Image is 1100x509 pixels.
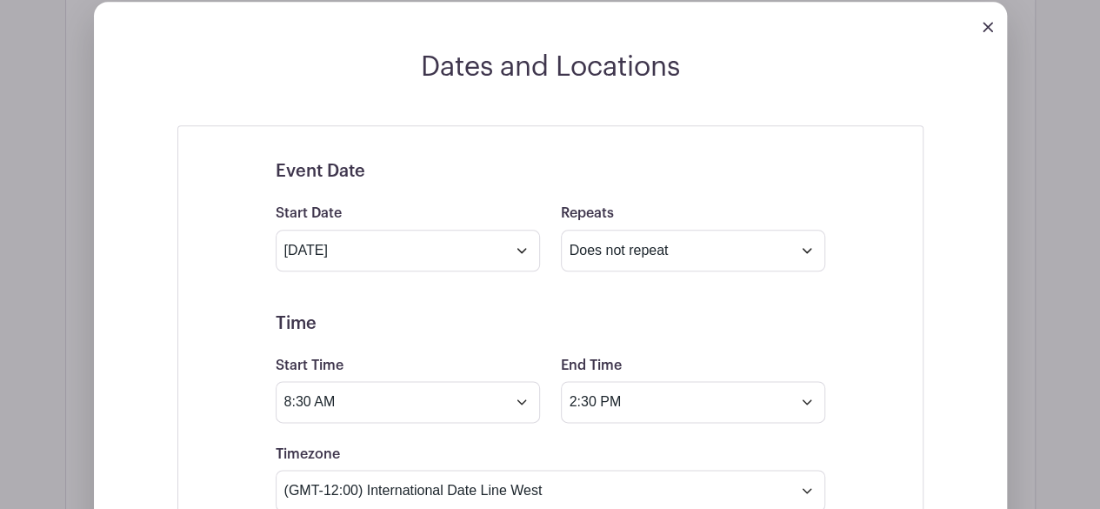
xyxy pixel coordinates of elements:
input: Select [561,381,825,423]
label: Repeats [561,205,614,222]
label: End Time [561,358,622,374]
input: Select [276,381,540,423]
label: Timezone [276,446,340,463]
h5: Event Date [276,161,825,182]
label: Start Date [276,205,342,222]
h2: Dates and Locations [94,50,1007,84]
img: close_button-5f87c8562297e5c2d7936805f587ecaba9071eb48480494691a3f1689db116b3.svg [983,22,993,32]
h5: Time [276,313,825,334]
label: Start Time [276,358,343,374]
input: Select [276,230,540,271]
